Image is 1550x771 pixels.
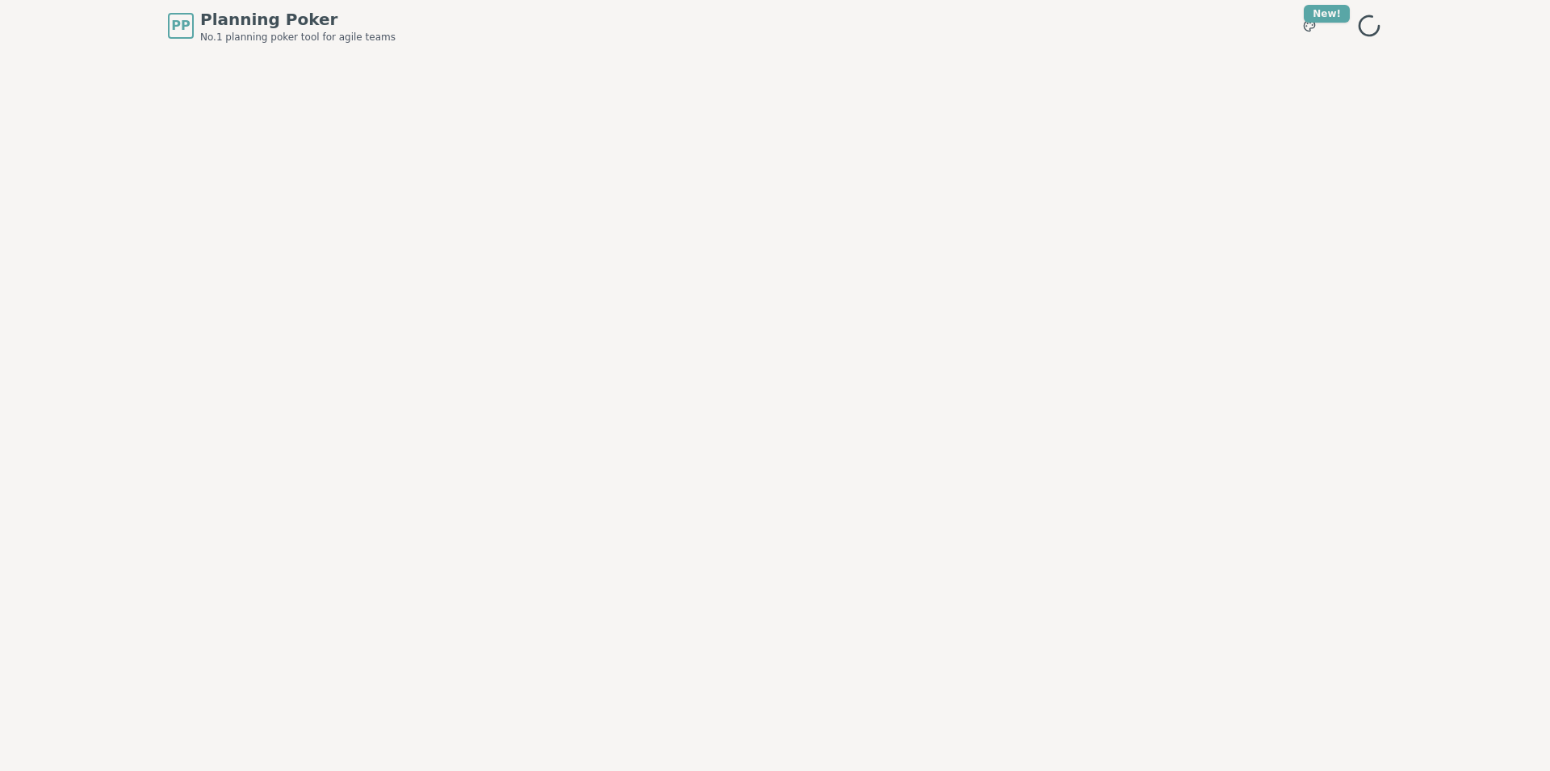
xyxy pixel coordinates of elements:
span: PP [171,16,190,36]
button: New! [1295,11,1324,40]
a: PPPlanning PokerNo.1 planning poker tool for agile teams [168,8,396,44]
span: No.1 planning poker tool for agile teams [200,31,396,44]
div: New! [1304,5,1350,23]
span: Planning Poker [200,8,396,31]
